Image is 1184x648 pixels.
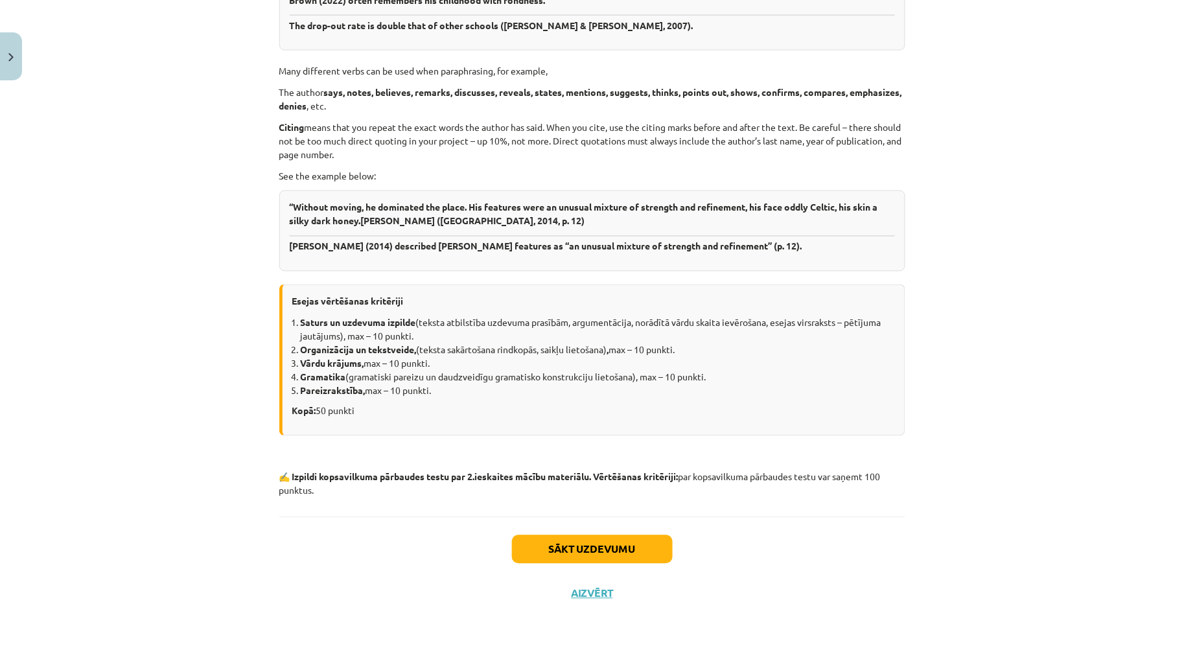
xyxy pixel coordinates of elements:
p: See the example below: [279,169,905,183]
b: Citing [279,121,305,133]
b: Vārdu krājums, [301,358,364,369]
p: The author , etc. [279,86,905,113]
p: Many different verbs can be used when paraphrasing, for example, [279,51,905,78]
li: (gramatiski pareizu un daudzveidīgu gramatisko konstrukciju lietošana), max – 10 punkti. [301,371,895,384]
b: Esejas vērtēšanas kritēriji [292,295,404,307]
b: Gramatika [301,371,346,383]
button: Aizvērt [568,587,617,600]
li: max – 10 punkti. [301,384,895,398]
p: par kopsavilkuma pārbaudes testu var saņemt 100 punktus. [279,470,905,498]
b: Organizācija un tekstveide, [301,344,417,356]
span: [PERSON_NAME] (2014) described [PERSON_NAME] features as “an unusual mixture of strength and refi... [290,240,802,252]
span: “Without moving, he dominated the place. His features were an unusual mixture of strength and ref... [290,202,878,227]
p: means that you repeat the exact words the author has said. When you cite, use the citing marks be... [279,121,905,161]
b: Saturs un uzdevuma izpilde [301,317,416,329]
button: Sākt uzdevumu [512,535,673,564]
li: max – 10 punkti. [301,357,895,371]
img: icon-close-lesson-0947bae3869378f0d4975bcd49f059093ad1ed9edebbc8119c70593378902aed.svg [8,53,14,62]
b: Pareizrakstība, [301,385,366,397]
li: (teksta atbilstība uzdevuma prasībām, argumentācija, norādītā vārdu skaita ievērošana, esejas vir... [301,316,895,343]
b: Kopā: [292,405,316,417]
li: (teksta sakārtošana rindkopās, saikļu lietošana) max – 10 punkti. [301,343,895,357]
strong: ✍️ Izpildi kopsavilkuma pārbaudes testu par 2.ieskaites mācību materiālu. Vērtēšanas kritēriji: [279,471,679,483]
b: says, notes, believes, remarks, discusses, reveals, states, mentions, suggests, thinks, points ou... [279,86,902,111]
p: 50 punkti [292,404,895,418]
strong: The drop-out rate is double that of other schools ([PERSON_NAME] & [PERSON_NAME], 2007). [290,19,693,31]
b: , [607,344,609,356]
